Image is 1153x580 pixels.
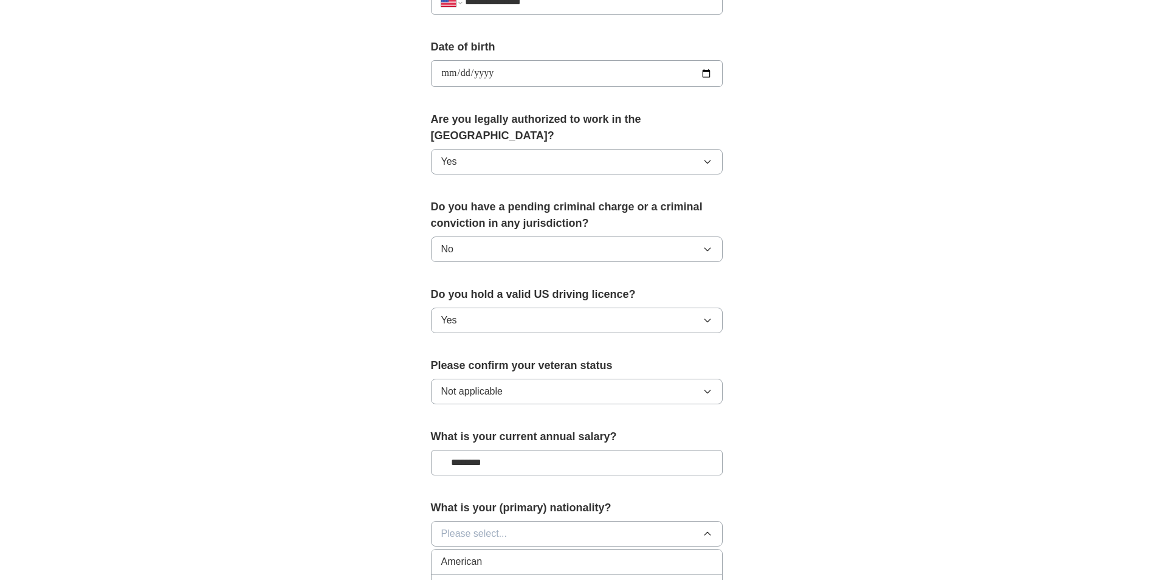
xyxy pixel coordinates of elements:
[431,308,723,333] button: Yes
[441,313,457,328] span: Yes
[441,384,503,399] span: Not applicable
[431,39,723,55] label: Date of birth
[431,286,723,303] label: Do you hold a valid US driving licence?
[441,526,508,541] span: Please select...
[441,154,457,169] span: Yes
[431,521,723,547] button: Please select...
[431,149,723,174] button: Yes
[441,242,453,257] span: No
[431,429,723,445] label: What is your current annual salary?
[431,199,723,232] label: Do you have a pending criminal charge or a criminal conviction in any jurisdiction?
[441,554,483,569] span: American
[431,236,723,262] button: No
[431,357,723,374] label: Please confirm your veteran status
[431,111,723,144] label: Are you legally authorized to work in the [GEOGRAPHIC_DATA]?
[431,500,723,516] label: What is your (primary) nationality?
[431,379,723,404] button: Not applicable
